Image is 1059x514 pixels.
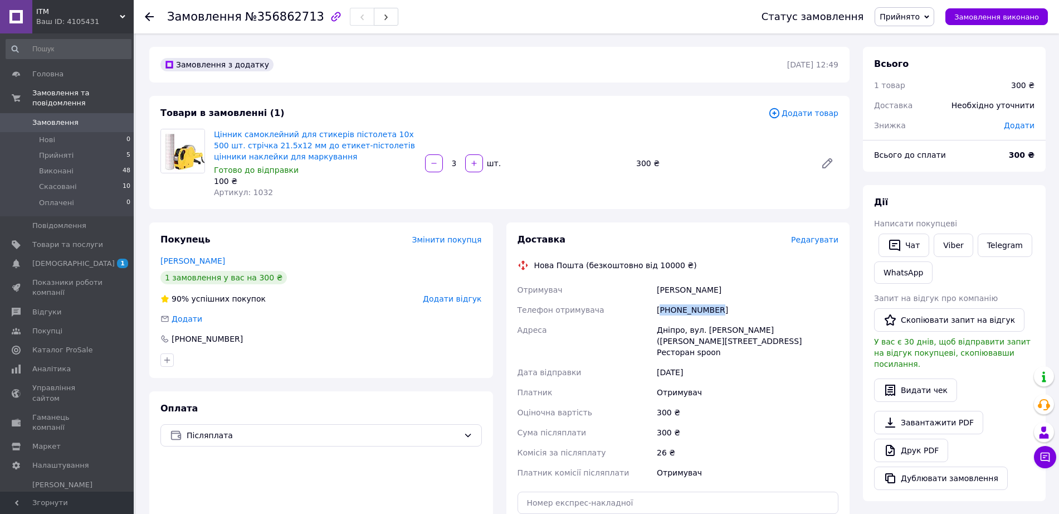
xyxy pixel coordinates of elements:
[518,408,592,417] span: Оціночна вартість
[160,58,274,71] div: Замовлення з додатку
[762,11,864,22] div: Статус замовлення
[874,411,983,434] a: Завантажити PDF
[874,294,998,303] span: Запит на відгук про компанію
[518,428,587,437] span: Сума післяплати
[126,198,130,208] span: 0
[32,240,103,250] span: Товари та послуги
[880,12,920,21] span: Прийнято
[117,259,128,268] span: 1
[172,314,202,323] span: Додати
[32,259,115,269] span: [DEMOGRAPHIC_DATA]
[874,197,888,207] span: Дії
[874,379,957,402] button: Видати чек
[32,364,71,374] span: Аналітика
[518,492,839,514] input: Номер експрес-накладної
[214,130,415,161] a: Цінник самоклейний для стикерів пістолета 10x 500 шт. стрічка 21.5x12 мм до етикет-пістолетів цін...
[32,413,103,433] span: Гаманець компанії
[39,182,77,192] span: Скасовані
[791,235,838,244] span: Редагувати
[874,81,905,90] span: 1 товар
[32,326,62,336] span: Покупці
[145,11,154,22] div: Повернутися назад
[160,403,198,414] span: Оплата
[518,388,553,397] span: Платник
[655,403,841,423] div: 300 ₴
[655,382,841,403] div: Отримувач
[160,108,285,118] span: Товари в замовленні (1)
[32,383,103,403] span: Управління сайтом
[816,152,838,174] a: Редагувати
[160,293,266,304] div: успішних покупок
[531,260,700,271] div: Нова Пошта (безкоштовно від 10000 ₴)
[412,235,482,244] span: Змінити покупця
[170,333,244,345] div: [PHONE_NUMBER]
[787,60,838,69] time: [DATE] 12:49
[172,294,189,303] span: 90%
[874,101,912,110] span: Доставка
[1004,121,1034,130] span: Додати
[161,129,204,173] img: Цінник самоклейний для стикерів пістолета 10x 500 шт. стрічка 21.5x12 мм до етикет-пістолетів цін...
[655,300,841,320] div: [PHONE_NUMBER]
[945,8,1048,25] button: Замовлення виконано
[655,320,841,362] div: Дніпро, вул. [PERSON_NAME] ([PERSON_NAME][STREET_ADDRESS] Ресторан spoon
[874,151,946,159] span: Всього до сплати
[874,59,909,69] span: Всього
[32,307,61,317] span: Відгуки
[874,261,933,284] a: WhatsApp
[874,121,906,130] span: Знижка
[32,278,103,298] span: Показники роботи компанії
[1009,151,1034,159] b: 300 ₴
[32,345,92,355] span: Каталог ProSale
[126,135,130,145] span: 0
[1011,80,1034,91] div: 300 ₴
[655,423,841,443] div: 300 ₴
[36,7,120,17] span: ITM
[123,166,130,176] span: 48
[632,156,812,171] div: 300 ₴
[978,234,1032,257] a: Telegram
[518,448,606,457] span: Комісія за післяплату
[655,443,841,463] div: 26 ₴
[160,234,211,245] span: Покупець
[160,271,287,284] div: 1 замовлення у вас на 300 ₴
[518,368,582,377] span: Дата відправки
[518,285,563,294] span: Отримувач
[874,439,948,462] a: Друк PDF
[934,234,973,257] a: Viber
[32,442,61,452] span: Маркет
[32,460,89,471] span: Налаштування
[32,118,79,128] span: Замовлення
[423,294,481,303] span: Додати відгук
[874,308,1024,332] button: Скопіювати запит на відгук
[655,463,841,483] div: Отримувач
[214,176,416,187] div: 100 ₴
[214,166,299,174] span: Готово до відправки
[32,69,64,79] span: Головна
[484,158,502,169] div: шт.
[954,13,1039,21] span: Замовлення виконано
[32,88,134,108] span: Замовлення та повідомлення
[945,93,1041,118] div: Необхідно уточнити
[167,10,242,23] span: Замовлення
[39,135,55,145] span: Нові
[6,39,131,59] input: Пошук
[39,198,74,208] span: Оплачені
[518,326,547,334] span: Адреса
[518,306,604,314] span: Телефон отримувача
[160,256,225,265] a: [PERSON_NAME]
[874,467,1008,490] button: Дублювати замовлення
[655,362,841,382] div: [DATE]
[39,166,74,176] span: Виконані
[874,337,1031,368] span: У вас є 30 днів, щоб відправити запит на відгук покупцеві, скопіювавши посилання.
[36,17,134,27] div: Ваш ID: 4105431
[518,468,629,477] span: Платник комісії післяплати
[126,151,130,161] span: 5
[655,280,841,300] div: [PERSON_NAME]
[879,234,929,257] button: Чат
[874,219,957,228] span: Написати покупцеві
[214,188,273,197] span: Артикул: 1032
[245,10,324,23] span: №356862713
[123,182,130,192] span: 10
[518,234,566,245] span: Доставка
[1034,446,1056,468] button: Чат з покупцем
